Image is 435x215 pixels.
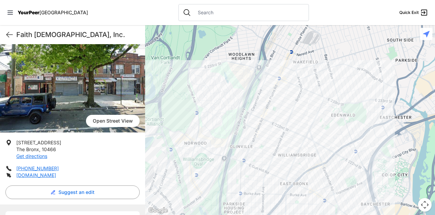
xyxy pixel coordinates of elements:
[86,115,140,127] a: Open Street View
[5,185,140,199] button: Suggest an edit
[16,140,61,145] span: [STREET_ADDRESS]
[16,146,39,152] span: The Bronx
[147,206,169,215] a: Open this area in Google Maps (opens a new window)
[399,10,419,15] span: Quick Exit
[16,165,59,171] a: [PHONE_NUMBER]
[399,8,428,17] a: Quick Exit
[18,11,88,15] a: YourPeer[GEOGRAPHIC_DATA]
[147,206,169,215] img: Google
[16,172,56,178] a: [DOMAIN_NAME]
[16,30,140,39] h1: Faith [DEMOGRAPHIC_DATA], Inc.
[58,189,94,196] span: Suggest an edit
[194,9,304,16] input: Search
[418,198,432,212] button: Map camera controls
[39,146,40,152] span: ,
[42,146,56,152] span: 10466
[16,153,47,159] a: Get directions
[18,10,39,15] span: YourPeer
[39,10,88,15] span: [GEOGRAPHIC_DATA]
